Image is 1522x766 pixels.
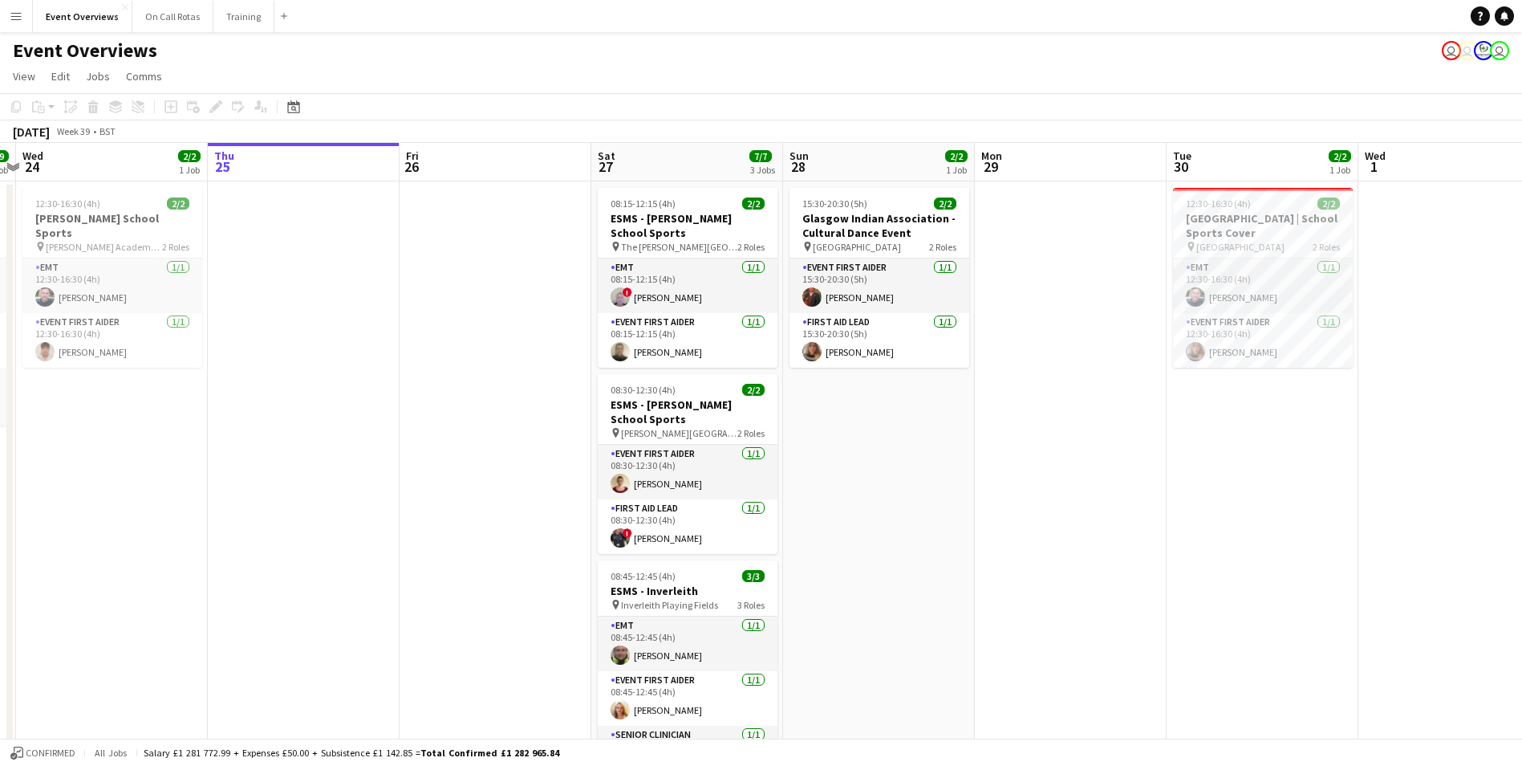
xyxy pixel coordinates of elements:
[8,744,78,762] button: Confirmed
[420,747,559,759] span: Total Confirmed £1 282 965.84
[144,747,559,759] div: Salary £1 281 772.99 + Expenses £50.00 + Subsistence £1 142.85 =
[1458,41,1477,60] app-user-avatar: Operations Team
[13,69,35,84] span: View
[126,69,162,84] span: Comms
[6,66,42,87] a: View
[13,124,50,140] div: [DATE]
[53,125,93,137] span: Week 39
[132,1,213,32] button: On Call Rotas
[79,66,116,87] a: Jobs
[1442,41,1461,60] app-user-avatar: Operations Team
[1474,41,1493,60] app-user-avatar: Operations Manager
[91,747,130,759] span: All jobs
[26,748,75,759] span: Confirmed
[13,39,157,63] h1: Event Overviews
[33,1,132,32] button: Event Overviews
[86,69,110,84] span: Jobs
[1490,41,1509,60] app-user-avatar: Operations Team
[51,69,70,84] span: Edit
[45,66,76,87] a: Edit
[213,1,274,32] button: Training
[99,125,116,137] div: BST
[120,66,168,87] a: Comms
